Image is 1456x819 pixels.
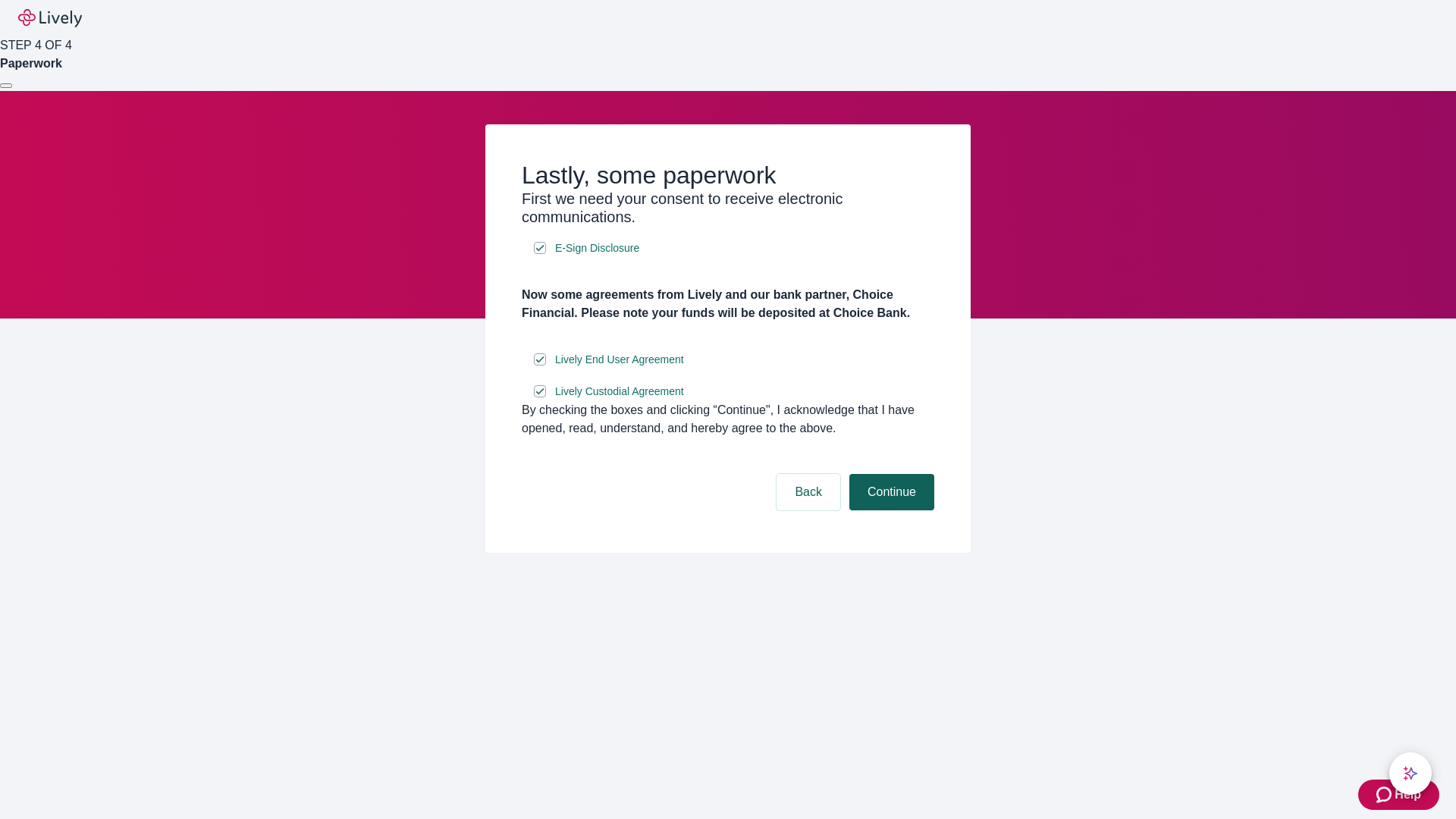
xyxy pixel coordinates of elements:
[1403,766,1418,781] svg: Lively AI Assistant
[522,286,934,322] h4: Now some agreements from Lively and our bank partner, Choice Financial. Please note your funds wi...
[522,161,934,190] h2: Lastly, some paperwork
[849,474,934,510] button: Continue
[1389,752,1432,795] button: chat
[552,350,687,369] a: e-sign disclosure document
[522,401,934,438] div: By checking the boxes and clicking “Continue", I acknowledge that I have opened, read, understand...
[1358,780,1439,810] button: Zendesk support iconHelp
[1395,786,1421,804] span: Help
[552,382,687,401] a: e-sign disclosure document
[552,239,642,258] a: e-sign disclosure document
[777,474,840,510] button: Back
[555,384,684,400] span: Lively Custodial Agreement
[1376,786,1395,804] svg: Zendesk support icon
[555,240,639,256] span: E-Sign Disclosure
[522,190,934,226] h3: First we need your consent to receive electronic communications.
[555,352,684,368] span: Lively End User Agreement
[18,9,82,27] img: Lively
